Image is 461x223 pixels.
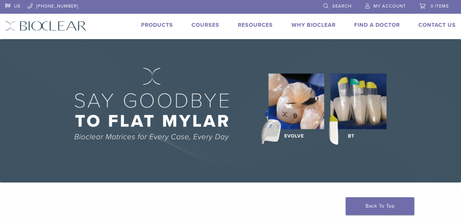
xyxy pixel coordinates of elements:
a: Resources [238,22,273,28]
a: Find A Doctor [354,22,400,28]
span: My Account [373,3,406,9]
span: Search [332,3,351,9]
img: Bioclear [5,21,87,31]
a: Products [141,22,173,28]
span: 0 items [430,3,449,9]
a: Back To Top [346,197,414,215]
a: Why Bioclear [291,22,336,28]
a: Contact Us [418,22,456,28]
a: Courses [192,22,219,28]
